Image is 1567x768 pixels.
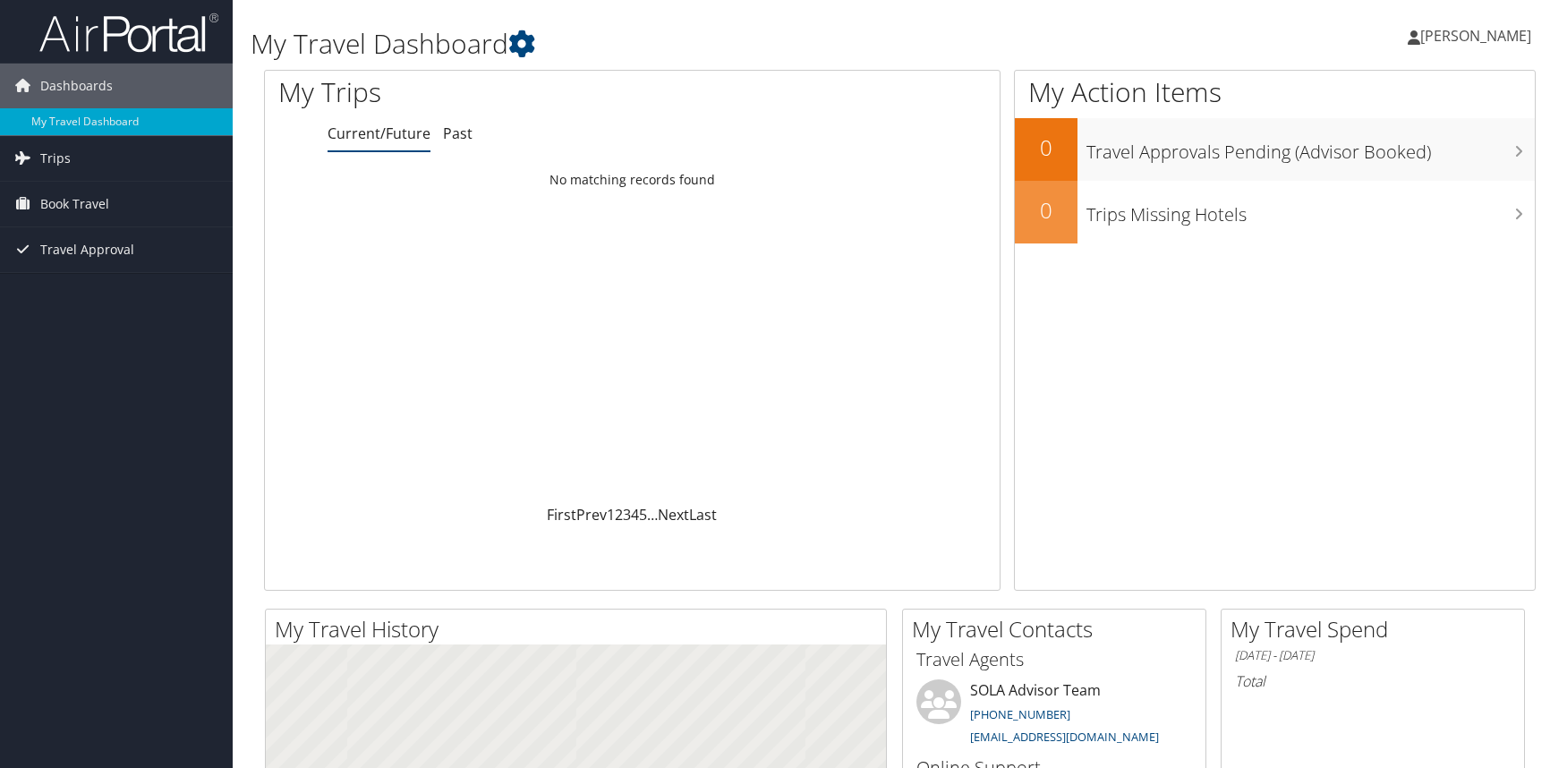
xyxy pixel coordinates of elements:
[275,614,886,644] h2: My Travel History
[1235,647,1511,664] h6: [DATE] - [DATE]
[1235,671,1511,691] h6: Total
[647,505,658,525] span: …
[265,164,1000,196] td: No matching records found
[443,124,473,143] a: Past
[547,505,576,525] a: First
[916,647,1192,672] h3: Travel Agents
[328,124,430,143] a: Current/Future
[576,505,607,525] a: Prev
[1015,73,1535,111] h1: My Action Items
[40,227,134,272] span: Travel Approval
[1015,195,1077,226] h2: 0
[615,505,623,525] a: 2
[1086,131,1535,165] h3: Travel Approvals Pending (Advisor Booked)
[40,182,109,226] span: Book Travel
[1015,181,1535,243] a: 0Trips Missing Hotels
[607,505,615,525] a: 1
[1015,132,1077,163] h2: 0
[1086,193,1535,227] h3: Trips Missing Hotels
[251,25,1116,63] h1: My Travel Dashboard
[912,614,1205,644] h2: My Travel Contacts
[970,729,1159,745] a: [EMAIL_ADDRESS][DOMAIN_NAME]
[658,505,689,525] a: Next
[689,505,717,525] a: Last
[39,12,218,54] img: airportal-logo.png
[623,505,631,525] a: 3
[278,73,680,111] h1: My Trips
[639,505,647,525] a: 5
[907,679,1201,753] li: SOLA Advisor Team
[1231,614,1524,644] h2: My Travel Spend
[1015,118,1535,181] a: 0Travel Approvals Pending (Advisor Booked)
[631,505,639,525] a: 4
[40,64,113,108] span: Dashboards
[40,136,71,181] span: Trips
[1420,26,1531,46] span: [PERSON_NAME]
[1408,9,1549,63] a: [PERSON_NAME]
[970,706,1070,722] a: [PHONE_NUMBER]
